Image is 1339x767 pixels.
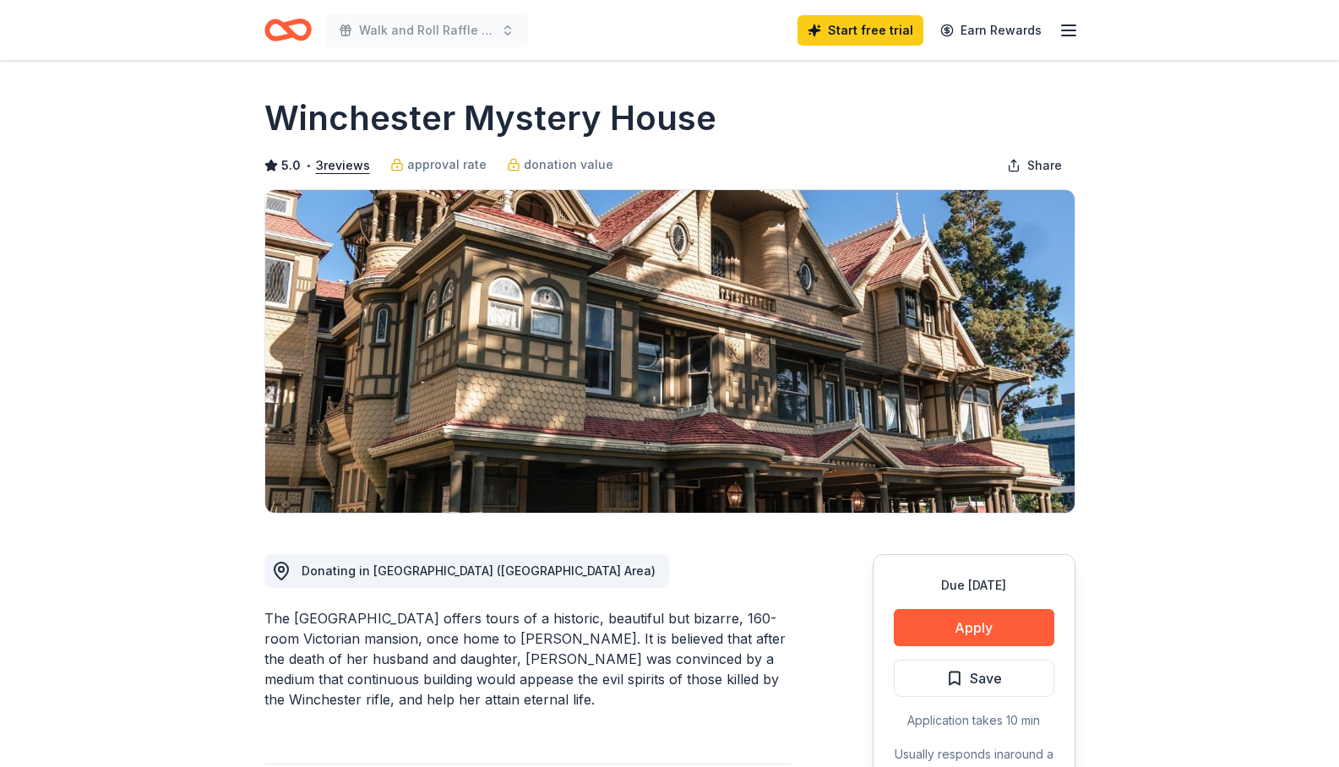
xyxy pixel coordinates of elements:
[894,575,1054,596] div: Due [DATE]
[390,155,487,175] a: approval rate
[524,155,613,175] span: donation value
[316,155,370,176] button: 3reviews
[894,660,1054,697] button: Save
[970,667,1002,689] span: Save
[265,190,1075,513] img: Image for Winchester Mystery House
[264,608,792,710] div: The [GEOGRAPHIC_DATA] offers tours of a historic, beautiful but bizarre, 160-room Victorian mansi...
[305,159,311,172] span: •
[507,155,613,175] a: donation value
[1027,155,1062,176] span: Share
[993,149,1075,182] button: Share
[930,15,1052,46] a: Earn Rewards
[407,155,487,175] span: approval rate
[894,609,1054,646] button: Apply
[325,14,528,47] button: Walk and Roll Raffle 2025
[894,710,1054,731] div: Application takes 10 min
[302,563,656,578] span: Donating in [GEOGRAPHIC_DATA] ([GEOGRAPHIC_DATA] Area)
[264,10,312,50] a: Home
[359,20,494,41] span: Walk and Roll Raffle 2025
[281,155,301,176] span: 5.0
[797,15,923,46] a: Start free trial
[264,95,716,142] h1: Winchester Mystery House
